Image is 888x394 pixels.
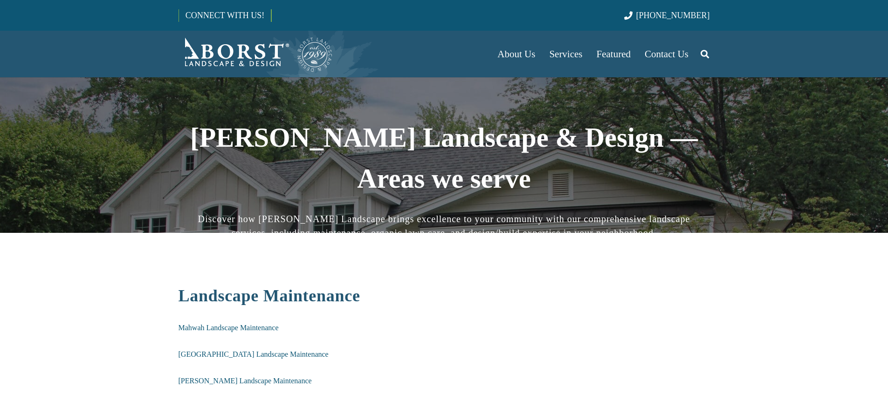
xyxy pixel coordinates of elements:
[624,11,709,20] a: [PHONE_NUMBER]
[636,11,710,20] span: [PHONE_NUMBER]
[497,48,535,60] span: About Us
[179,350,329,358] a: [GEOGRAPHIC_DATA] Landscape Maintenance
[179,35,333,73] a: Borst-Logo
[638,31,695,77] a: Contact Us
[179,212,710,240] p: Discover how [PERSON_NAME] Landscape brings excellence to your community with our comprehensive l...
[179,324,279,332] a: Mahwah Landscape Maintenance
[179,286,360,305] strong: Landscape Maintenance
[590,31,638,77] a: Featured
[695,42,714,66] a: Search
[179,377,312,385] a: [PERSON_NAME] Landscape Maintenance
[549,48,582,60] span: Services
[597,48,631,60] span: Featured
[542,31,589,77] a: Services
[190,122,698,194] strong: [PERSON_NAME] Landscape & Design — Areas we serve
[490,31,542,77] a: About Us
[179,4,271,27] a: CONNECT WITH US!
[645,48,688,60] span: Contact Us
